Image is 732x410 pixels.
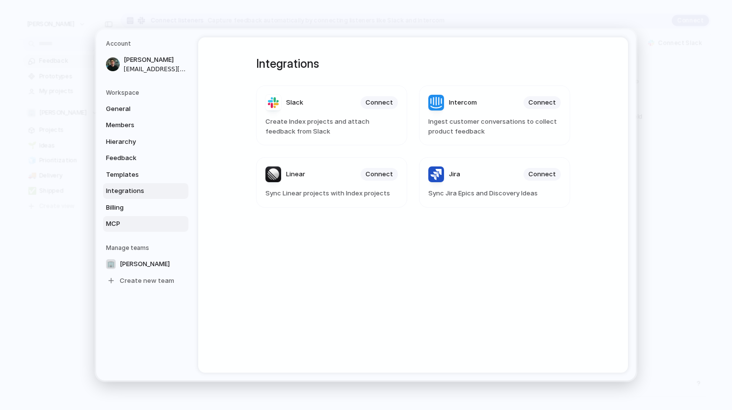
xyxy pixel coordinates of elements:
button: Connect [361,168,398,181]
span: Ingest customer conversations to collect product feedback [428,117,561,136]
span: Create new team [120,276,174,286]
button: Connect [523,96,561,109]
span: Integrations [106,186,169,196]
a: General [103,101,188,117]
span: Connect [528,169,556,179]
a: Create new team [103,273,188,289]
a: Hierarchy [103,134,188,150]
div: 🏢 [106,259,116,269]
a: Billing [103,200,188,216]
h5: Manage teams [106,244,188,252]
span: Connect [366,169,393,179]
span: Feedback [106,153,169,163]
a: MCP [103,216,188,232]
a: Integrations [103,183,188,199]
span: [EMAIL_ADDRESS][PERSON_NAME][DOMAIN_NAME] [124,65,186,74]
a: 🏢[PERSON_NAME] [103,256,188,272]
span: [PERSON_NAME] [120,259,170,269]
a: Members [103,117,188,133]
span: Templates [106,170,169,180]
button: Connect [523,168,561,181]
a: Templates [103,167,188,183]
span: Intercom [449,98,477,108]
a: Feedback [103,150,188,166]
span: Jira [449,169,460,179]
span: Linear [286,169,305,179]
a: [PERSON_NAME][EMAIL_ADDRESS][PERSON_NAME][DOMAIN_NAME] [103,52,188,77]
h1: Integrations [256,55,570,73]
span: Sync Linear projects with Index projects [265,189,398,198]
span: MCP [106,219,169,229]
span: Connect [528,98,556,108]
span: Connect [366,98,393,108]
span: Slack [286,98,303,108]
h5: Workspace [106,88,188,97]
span: General [106,104,169,114]
span: [PERSON_NAME] [124,55,186,65]
span: Billing [106,203,169,213]
span: Hierarchy [106,137,169,147]
h5: Account [106,39,188,48]
span: Create Index projects and attach feedback from Slack [265,117,398,136]
span: Sync Jira Epics and Discovery Ideas [428,189,561,198]
button: Connect [361,96,398,109]
span: Members [106,120,169,130]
